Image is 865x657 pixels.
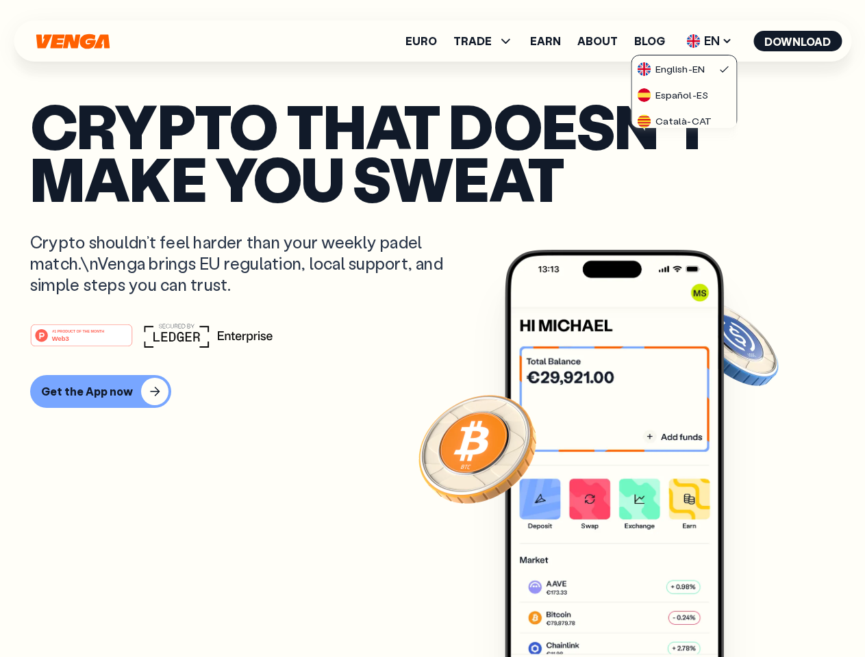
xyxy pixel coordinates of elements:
a: #1 PRODUCT OF THE MONTHWeb3 [30,332,133,350]
span: TRADE [453,36,492,47]
img: flag-cat [638,114,651,128]
img: flag-uk [638,62,651,76]
div: Get the App now [41,385,133,398]
div: Català - CAT [638,114,712,128]
img: USDC coin [683,294,781,393]
img: flag-es [638,88,651,102]
div: English - EN [638,62,705,76]
svg: Home [34,34,111,49]
a: About [577,36,618,47]
a: flag-catCatalà-CAT [632,107,736,133]
span: EN [681,30,737,52]
div: Español - ES [638,88,708,102]
p: Crypto shouldn’t feel harder than your weekly padel match.\nVenga brings EU regulation, local sup... [30,231,463,296]
a: Blog [634,36,665,47]
a: Earn [530,36,561,47]
tspan: Web3 [52,334,69,342]
button: Download [753,31,842,51]
button: Get the App now [30,375,171,408]
a: flag-esEspañol-ES [632,81,736,107]
tspan: #1 PRODUCT OF THE MONTH [52,328,104,333]
img: Bitcoin [416,387,539,510]
a: flag-ukEnglish-EN [632,55,736,81]
img: flag-uk [686,34,700,48]
a: Get the App now [30,375,835,408]
span: TRADE [453,33,514,49]
a: Euro [405,36,437,47]
p: Crypto that doesn’t make you sweat [30,99,835,204]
